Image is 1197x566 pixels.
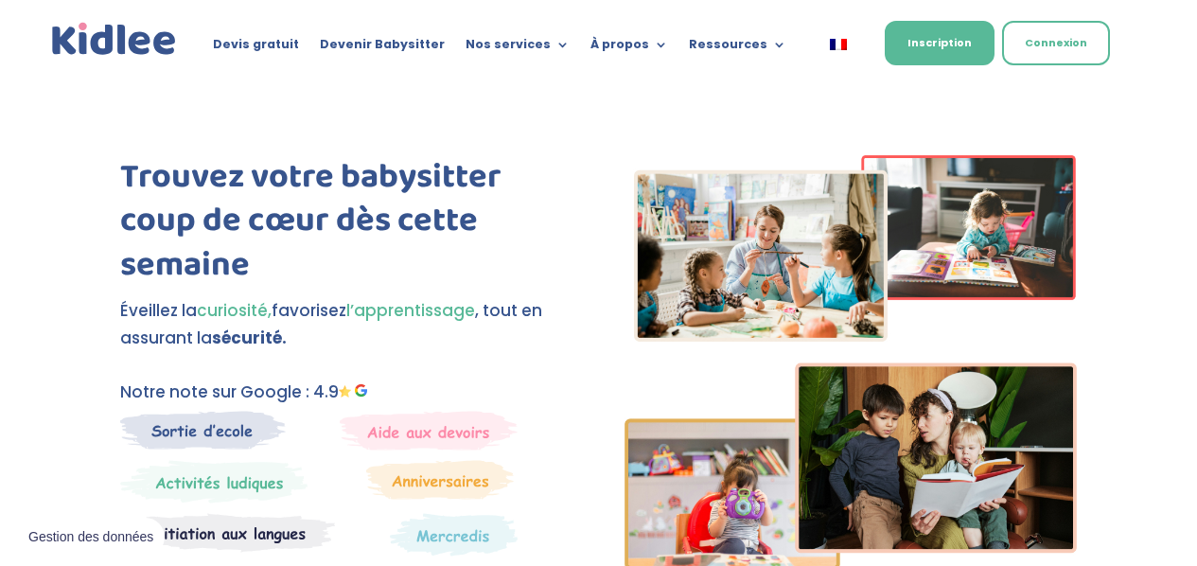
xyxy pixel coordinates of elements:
[120,155,572,297] h1: Trouvez votre babysitter coup de cœur dès cette semaine
[213,38,299,59] a: Devis gratuit
[48,19,181,60] a: Kidlee Logo
[590,38,668,59] a: À propos
[17,518,165,557] button: Gestion des données
[120,513,335,553] img: Atelier thematique
[320,38,445,59] a: Devenir Babysitter
[340,411,518,451] img: weekends
[48,19,181,60] img: logo_kidlee_bleu
[366,460,514,500] img: Anniversaire
[197,299,272,322] span: curiosité,
[120,379,572,406] p: Notre note sur Google : 4.9
[830,39,847,50] img: Français
[120,411,286,450] img: Sortie decole
[28,529,153,546] span: Gestion des données
[212,327,287,349] strong: sécurité.
[120,297,572,352] p: Éveillez la favorisez , tout en assurant la
[346,299,475,322] span: l’apprentissage
[1002,21,1110,65] a: Connexion
[390,513,518,557] img: Thematique
[120,460,308,504] img: Mercredi
[689,38,786,59] a: Ressources
[466,38,570,59] a: Nos services
[885,21,995,65] a: Inscription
